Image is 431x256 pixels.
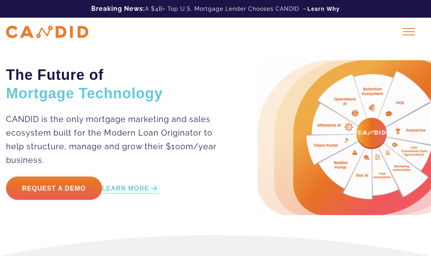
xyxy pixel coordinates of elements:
[307,5,340,13] a: Learn Why
[91,5,145,12] b: Breaking News:
[6,66,217,103] h2: The Future of
[102,184,159,193] a: LEARN MORE
[6,26,88,38] img: CANDID APP
[6,112,217,167] p: CANDID is the only mortgage marketing and sales ecosystem built for the Modern Loan Originator to...
[6,85,163,102] span: Mortgage Technology
[6,177,102,200] a: Request a Demo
